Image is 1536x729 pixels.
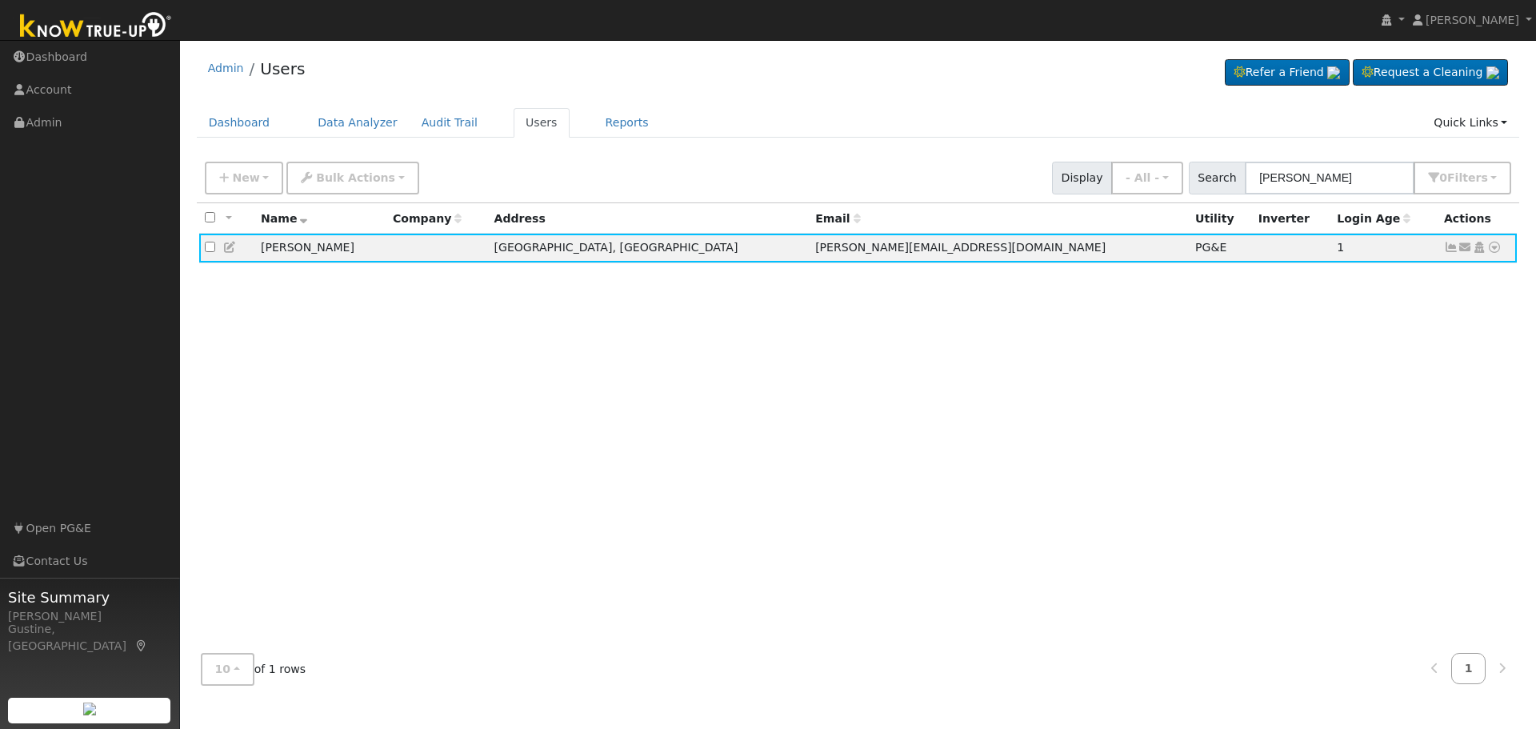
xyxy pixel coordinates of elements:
div: Gustine, [GEOGRAPHIC_DATA] [8,621,171,655]
button: Bulk Actions [286,162,418,194]
a: kevin@mylifebridge.org [1458,239,1473,256]
a: Users [514,108,570,138]
a: Quick Links [1422,108,1519,138]
a: Refer a Friend [1225,59,1350,86]
a: Request a Cleaning [1353,59,1508,86]
div: [PERSON_NAME] [8,608,171,625]
span: Name [261,212,308,225]
span: PG&E [1195,241,1226,254]
span: 09/24/2025 9:31:19 AM [1337,241,1344,254]
span: Email [815,212,860,225]
img: retrieve [1327,66,1340,79]
span: Days since last login [1337,212,1410,225]
td: [PERSON_NAME] [255,234,387,263]
a: 1 [1451,653,1486,684]
span: New [232,171,259,184]
a: Map [134,639,149,652]
a: Admin [208,62,244,74]
img: retrieve [83,703,96,715]
img: retrieve [1486,66,1499,79]
div: Inverter [1258,210,1326,227]
a: Data Analyzer [306,108,410,138]
a: Audit Trail [410,108,490,138]
span: s [1481,171,1487,184]
span: [PERSON_NAME] [1426,14,1519,26]
a: Other actions [1487,239,1502,256]
a: Dashboard [197,108,282,138]
button: 0Filters [1414,162,1511,194]
span: Company name [393,212,462,225]
button: - All - [1111,162,1183,194]
span: Bulk Actions [316,171,395,184]
span: Display [1052,162,1112,194]
div: Address [494,210,804,227]
div: Utility [1195,210,1247,227]
span: of 1 rows [201,653,306,686]
a: Users [260,59,305,78]
span: 10 [215,663,231,675]
span: Filter [1447,171,1488,184]
span: [PERSON_NAME][EMAIL_ADDRESS][DOMAIN_NAME] [815,241,1106,254]
button: New [205,162,284,194]
a: Reports [594,108,661,138]
input: Search [1245,162,1414,194]
button: 10 [201,653,254,686]
a: Login As [1472,241,1486,254]
a: Show Graph [1444,241,1458,254]
div: Actions [1444,210,1511,227]
a: Edit User [223,241,238,254]
img: Know True-Up [12,9,180,45]
span: Site Summary [8,587,171,608]
span: Search [1189,162,1246,194]
td: [GEOGRAPHIC_DATA], [GEOGRAPHIC_DATA] [488,234,810,263]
